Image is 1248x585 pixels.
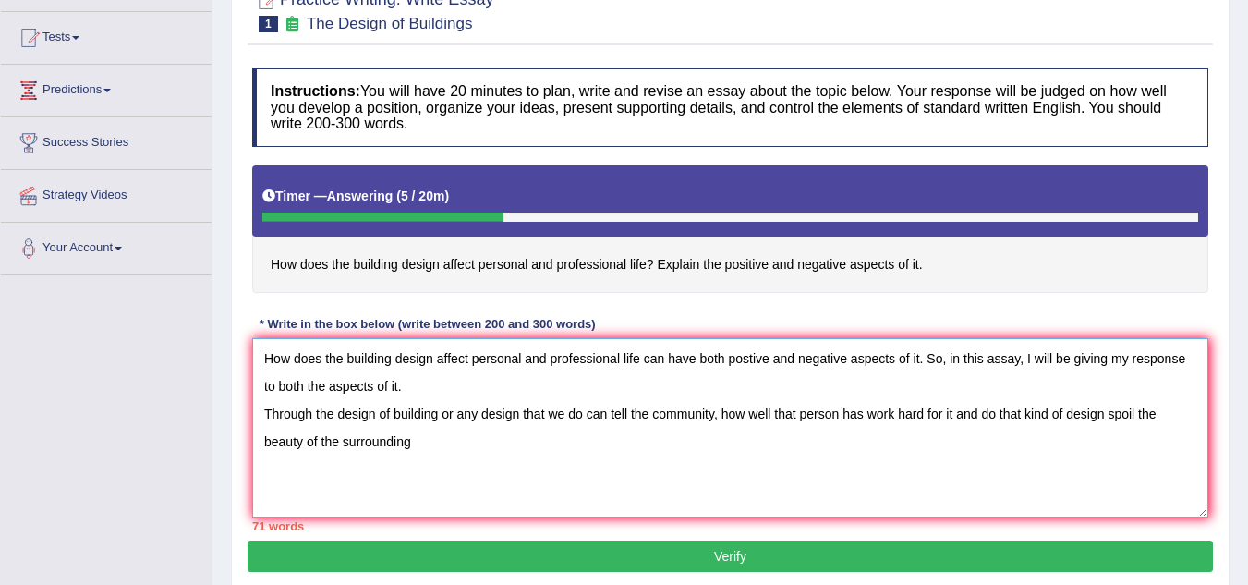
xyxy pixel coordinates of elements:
[1,170,212,216] a: Strategy Videos
[1,117,212,164] a: Success Stories
[252,68,1208,147] h4: You will have 20 minutes to plan, write and revise an essay about the topic below. Your response ...
[259,16,278,32] span: 1
[1,223,212,269] a: Your Account
[327,189,394,203] b: Answering
[401,189,444,203] b: 5 / 20m
[1,12,212,58] a: Tests
[283,16,302,33] small: Exam occurring question
[252,518,1208,535] div: 71 words
[248,541,1213,572] button: Verify
[252,316,602,334] div: * Write in the box below (write between 200 and 300 words)
[307,15,473,32] small: The Design of Buildings
[1,65,212,111] a: Predictions
[396,189,401,203] b: (
[262,189,449,203] h5: Timer —
[271,83,360,99] b: Instructions:
[444,189,449,203] b: )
